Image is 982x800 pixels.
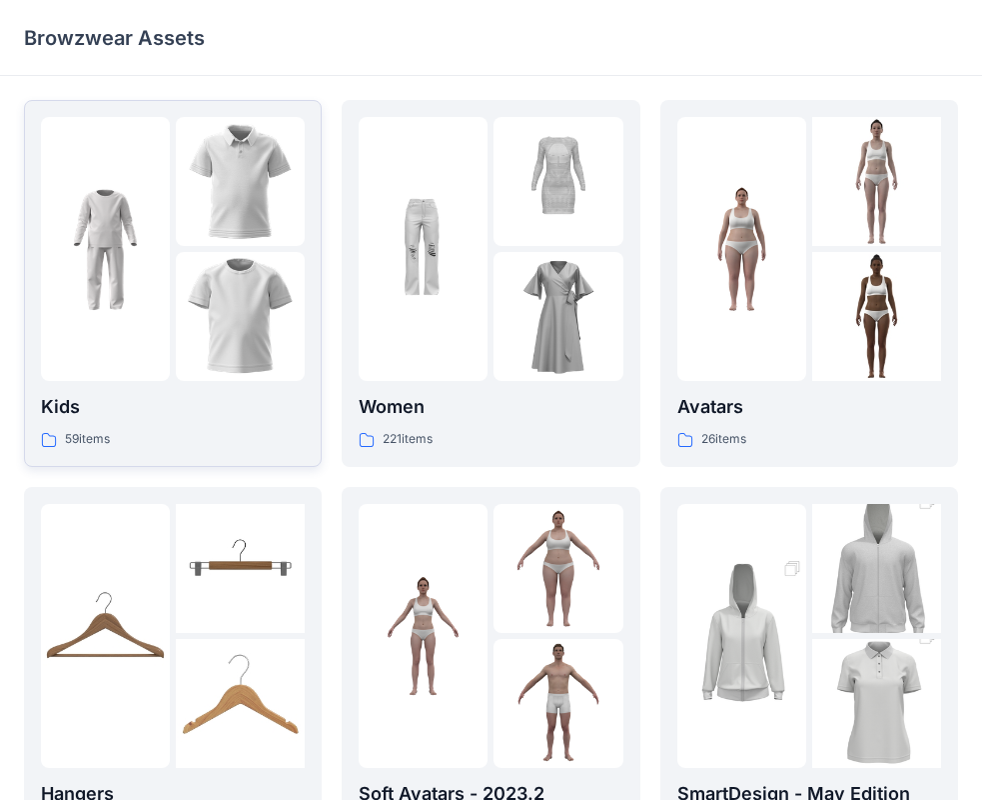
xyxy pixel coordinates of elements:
p: Women [359,393,622,421]
p: 221 items [383,429,433,450]
p: 26 items [701,429,746,450]
img: folder 2 [176,504,305,633]
img: folder 3 [176,252,305,381]
img: folder 1 [41,571,170,700]
img: folder 2 [176,117,305,246]
img: folder 3 [812,252,941,381]
img: folder 1 [359,571,488,700]
a: folder 1folder 2folder 3Avatars26items [660,100,958,467]
img: folder 3 [493,639,622,768]
img: folder 1 [41,185,170,314]
img: folder 1 [677,185,806,314]
img: folder 1 [359,185,488,314]
img: folder 3 [176,639,305,768]
img: folder 1 [677,539,806,733]
img: folder 2 [493,504,622,633]
img: folder 3 [493,252,622,381]
img: folder 2 [812,472,941,666]
p: Avatars [677,393,941,421]
img: folder 2 [812,117,941,246]
img: folder 2 [493,117,622,246]
p: Browzwear Assets [24,24,205,52]
a: folder 1folder 2folder 3Kids59items [24,100,322,467]
p: 59 items [65,429,110,450]
p: Kids [41,393,305,421]
a: folder 1folder 2folder 3Women221items [342,100,639,467]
